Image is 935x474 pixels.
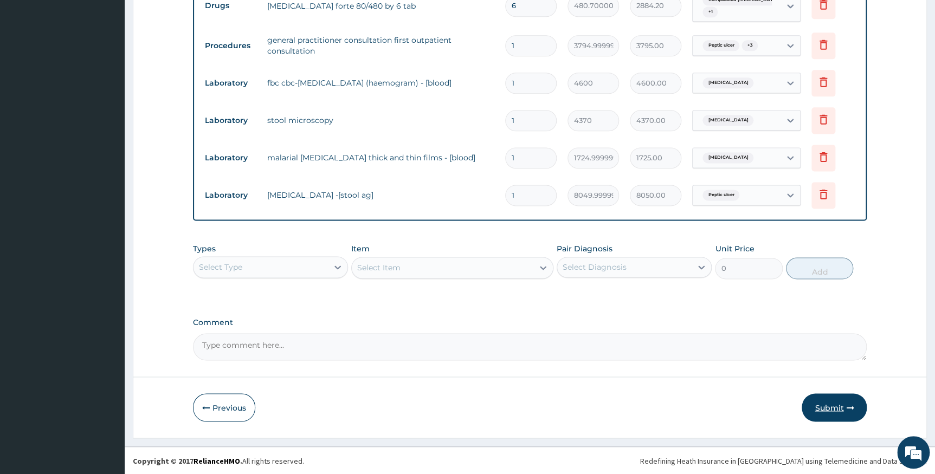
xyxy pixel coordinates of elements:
[193,244,216,254] label: Types
[199,262,242,272] div: Select Type
[133,456,242,465] strong: Copyright © 2017 .
[199,111,262,131] td: Laboratory
[262,72,500,94] td: fbc cbc-[MEDICAL_DATA] (haemogram) - [blood]
[56,61,182,75] div: Chat with us now
[262,184,500,206] td: [MEDICAL_DATA] -[stool ag]
[199,36,262,56] td: Procedures
[194,456,240,465] a: RelianceHMO
[193,318,867,327] label: Comment
[702,40,739,51] span: Peptic ulcer
[563,262,626,272] div: Select Diagnosis
[125,446,935,474] footer: All rights reserved.
[5,296,207,334] textarea: Type your message and hit 'Enter'
[199,73,262,93] td: Laboratory
[802,393,867,421] button: Submit
[351,243,370,254] label: Item
[702,77,753,88] span: [MEDICAL_DATA]
[741,40,758,51] span: + 3
[702,190,739,200] span: Peptic ulcer
[702,7,718,17] span: + 1
[262,29,500,62] td: general practitioner consultation first outpatient consultation
[178,5,204,31] div: Minimize live chat window
[193,393,255,421] button: Previous
[20,54,44,81] img: d_794563401_company_1708531726252_794563401
[199,148,262,168] td: Laboratory
[702,152,753,163] span: [MEDICAL_DATA]
[702,115,753,126] span: [MEDICAL_DATA]
[63,137,150,246] span: We're online!
[199,185,262,205] td: Laboratory
[262,109,500,131] td: stool microscopy
[557,243,612,254] label: Pair Diagnosis
[640,455,927,466] div: Redefining Heath Insurance in [GEOGRAPHIC_DATA] using Telemedicine and Data Science!
[786,257,853,279] button: Add
[715,243,754,254] label: Unit Price
[262,147,500,168] td: malarial [MEDICAL_DATA] thick and thin films - [blood]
